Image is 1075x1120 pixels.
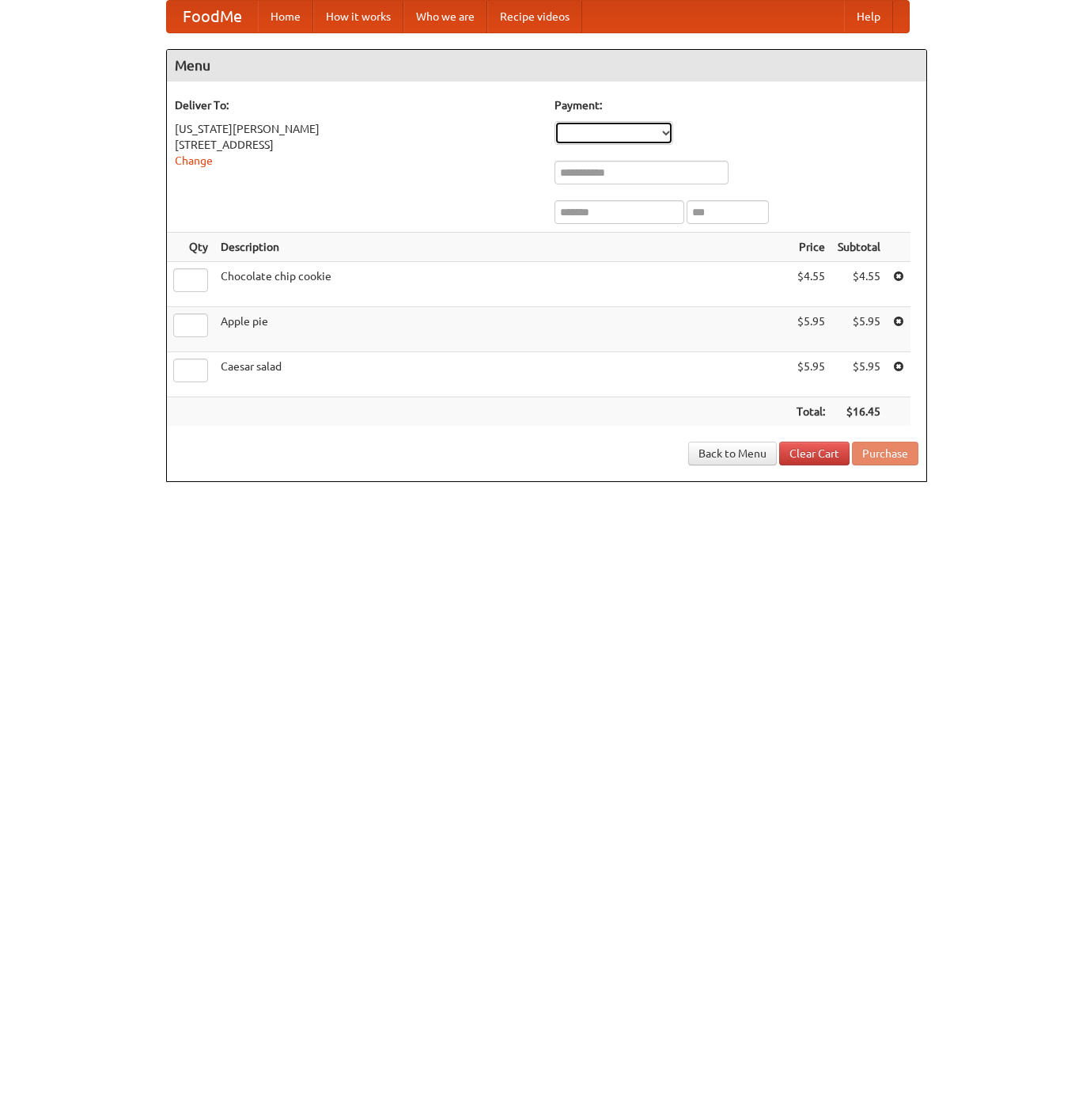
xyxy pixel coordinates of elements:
td: Caesar salad [214,352,790,397]
h4: Menu [167,50,926,82]
h5: Deliver To: [175,97,539,113]
a: How it works [313,1,403,32]
a: Back to Menu [688,442,777,465]
a: Help [844,1,893,32]
td: $4.55 [790,262,831,307]
h5: Payment: [555,97,918,113]
td: $5.95 [790,352,831,397]
td: $5.95 [831,307,887,352]
td: Chocolate chip cookie [214,262,790,307]
th: Total: [790,397,831,427]
a: Clear Cart [779,442,850,465]
td: $5.95 [790,307,831,352]
td: $5.95 [831,352,887,397]
a: Change [175,154,213,167]
td: Apple pie [214,307,790,352]
th: Description [214,233,790,262]
a: Home [258,1,313,32]
th: Price [790,233,831,262]
th: Subtotal [831,233,887,262]
button: Purchase [852,442,918,465]
a: FoodMe [167,1,258,32]
td: $4.55 [831,262,887,307]
a: Recipe videos [487,1,582,32]
div: [STREET_ADDRESS] [175,137,539,153]
a: Who we are [403,1,487,32]
th: $16.45 [831,397,887,427]
th: Qty [167,233,214,262]
div: [US_STATE][PERSON_NAME] [175,121,539,137]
